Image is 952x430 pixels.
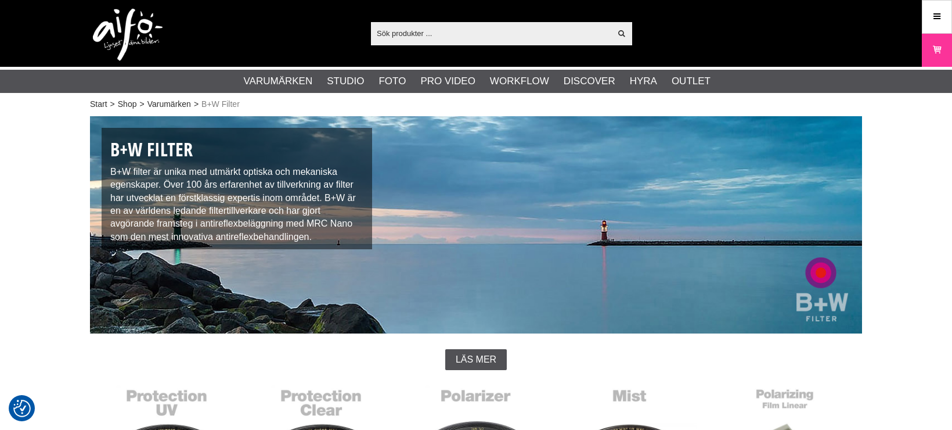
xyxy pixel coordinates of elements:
a: Pro Video [420,74,475,89]
a: Start [90,98,107,110]
a: Varumärken [244,74,313,89]
span: > [194,98,199,110]
a: Outlet [672,74,711,89]
a: Studio [327,74,364,89]
div: B+W filter är unika med utmärkt optiska och mekaniska egenskaper. Över 100 års erfarenhet av till... [102,128,372,249]
button: Samtyckesinställningar [13,398,31,419]
img: logo.png [93,9,163,61]
a: Shop [118,98,137,110]
span: B+W Filter [201,98,240,110]
a: Varumärken [147,98,191,110]
span: > [139,98,144,110]
a: Discover [564,74,615,89]
img: B+W Filter [90,116,862,334]
input: Sök produkter ... [371,24,611,42]
span: Läs mer [456,354,496,365]
a: Foto [378,74,406,89]
span: > [110,98,115,110]
a: Workflow [490,74,549,89]
img: Revisit consent button [13,400,31,417]
a: Hyra [630,74,657,89]
h1: B+W Filter [110,137,363,163]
